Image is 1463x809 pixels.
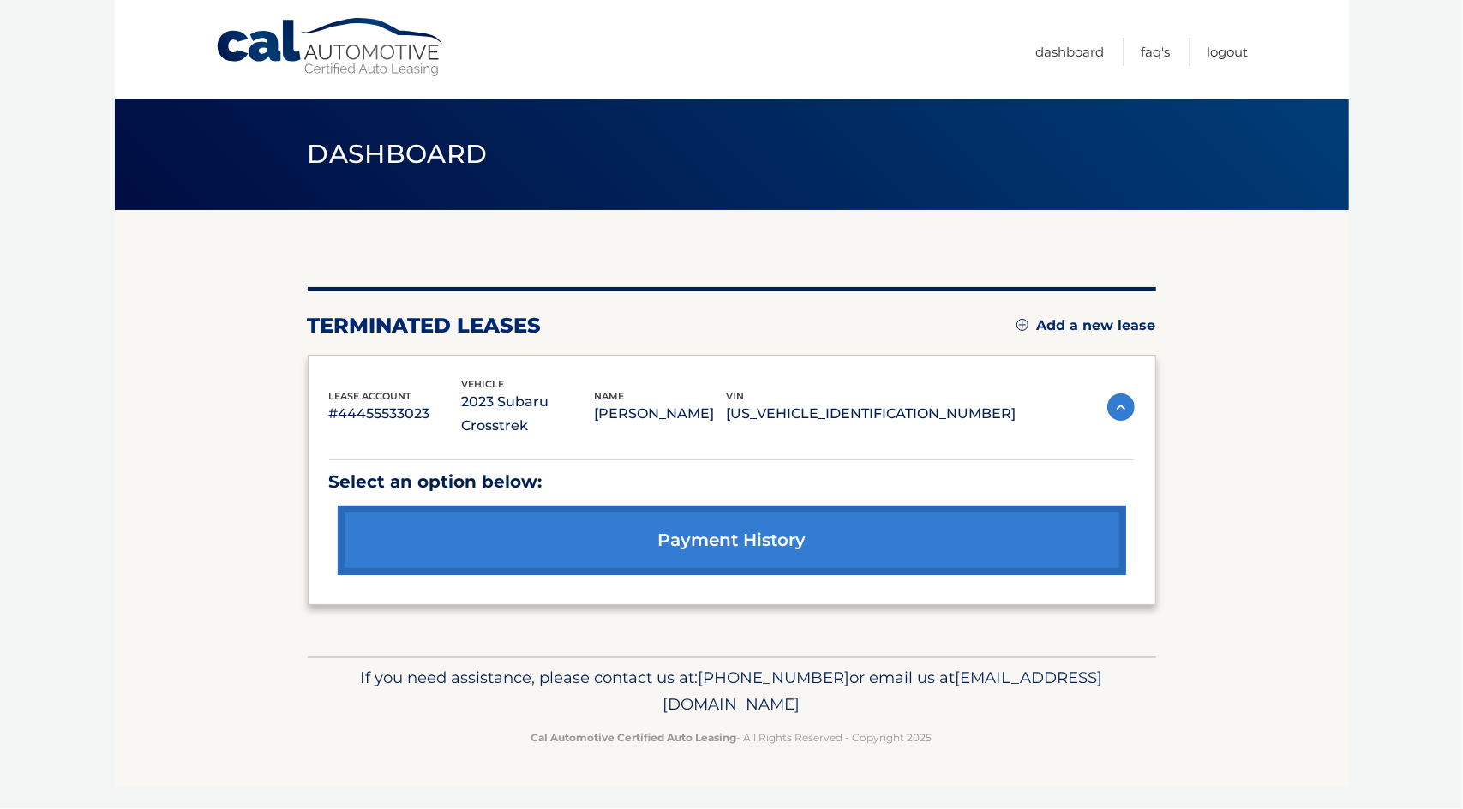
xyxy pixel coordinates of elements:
[594,402,727,426] p: [PERSON_NAME]
[1016,317,1156,334] a: Add a new lease
[1208,38,1249,66] a: Logout
[1036,38,1105,66] a: Dashboard
[461,390,594,438] p: 2023 Subaru Crosstrek
[1016,319,1028,331] img: add.svg
[308,138,488,170] span: Dashboard
[338,506,1126,575] a: payment history
[319,664,1145,719] p: If you need assistance, please contact us at: or email us at
[215,17,447,78] a: Cal Automotive
[308,313,542,339] h2: terminated leases
[727,402,1016,426] p: [US_VEHICLE_IDENTIFICATION_NUMBER]
[699,668,850,687] span: [PHONE_NUMBER]
[329,390,412,402] span: lease account
[594,390,624,402] span: name
[531,731,737,744] strong: Cal Automotive Certified Auto Leasing
[319,728,1145,746] p: - All Rights Reserved - Copyright 2025
[727,390,745,402] span: vin
[329,467,1135,497] p: Select an option below:
[1142,38,1171,66] a: FAQ's
[461,378,504,390] span: vehicle
[1107,393,1135,421] img: accordion-active.svg
[329,402,462,426] p: #44455533023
